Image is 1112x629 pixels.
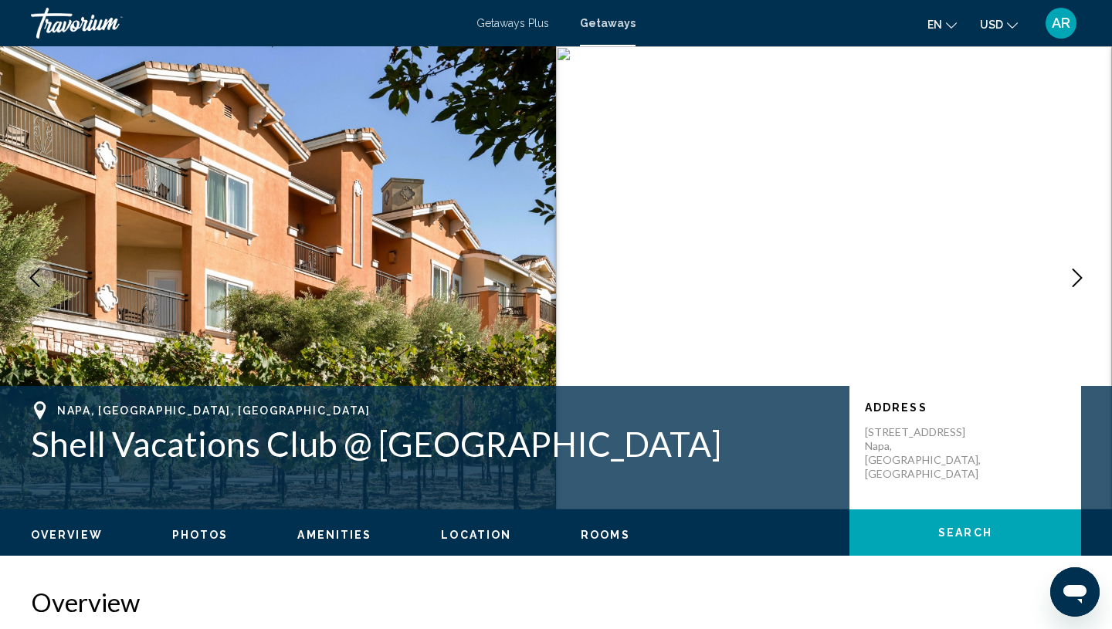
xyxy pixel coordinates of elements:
h2: Overview [31,587,1081,617]
button: Rooms [581,528,630,542]
span: Location [441,529,511,541]
button: Change currency [980,13,1018,36]
span: Rooms [581,529,630,541]
button: Photos [172,528,229,542]
span: AR [1052,15,1070,31]
a: Getaways [580,17,636,29]
p: Address [865,401,1066,414]
span: Napa, [GEOGRAPHIC_DATA], [GEOGRAPHIC_DATA] [57,404,371,417]
span: Amenities [297,529,371,541]
h1: Shell Vacations Club @ [GEOGRAPHIC_DATA] [31,424,834,464]
button: Amenities [297,528,371,542]
span: Search [938,527,992,539]
button: Change language [927,13,957,36]
a: Getaways Plus [476,17,549,29]
span: Overview [31,529,103,541]
iframe: Button to launch messaging window [1050,567,1100,617]
button: Overview [31,528,103,542]
button: Next image [1058,259,1097,297]
button: Previous image [15,259,54,297]
span: Photos [172,529,229,541]
span: en [927,19,942,31]
button: Search [849,509,1081,556]
button: Location [441,528,511,542]
a: Travorium [31,8,461,39]
p: [STREET_ADDRESS] Napa, [GEOGRAPHIC_DATA], [GEOGRAPHIC_DATA] [865,425,988,481]
button: User Menu [1041,7,1081,39]
span: USD [980,19,1003,31]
